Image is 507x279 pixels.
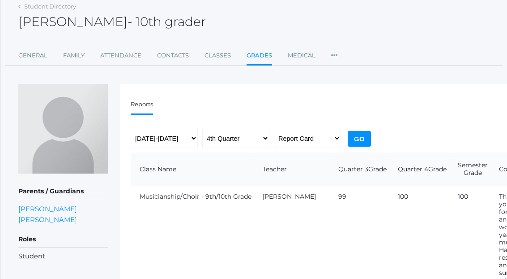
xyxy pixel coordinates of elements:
h5: Parents / Guardians [18,184,108,199]
a: Contacts [157,47,189,65]
h2: [PERSON_NAME] [18,15,206,29]
a: Classes [205,47,231,65]
li: Student [18,252,108,262]
th: Grade [329,153,389,186]
a: General [18,47,47,65]
th: Semester Grade [449,153,490,186]
a: [PERSON_NAME] [18,205,77,213]
th: Grade [389,153,449,186]
a: Family [63,47,85,65]
a: [PERSON_NAME] [263,192,316,201]
a: Grades [247,47,272,66]
th: Teacher [254,153,329,186]
h5: Roles [18,232,108,247]
span: Quarter 3 [338,165,368,173]
span: - 10th grader [128,14,206,29]
a: Reports [131,96,153,115]
span: Quarter 4 [398,165,428,173]
input: Go [348,131,371,147]
a: Attendance [100,47,141,65]
img: Zy'Darrea Davis [18,84,108,174]
a: Student Directory [24,3,76,10]
a: Medical [288,47,315,65]
a: [PERSON_NAME] [18,215,77,224]
th: Class Name [131,153,254,186]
